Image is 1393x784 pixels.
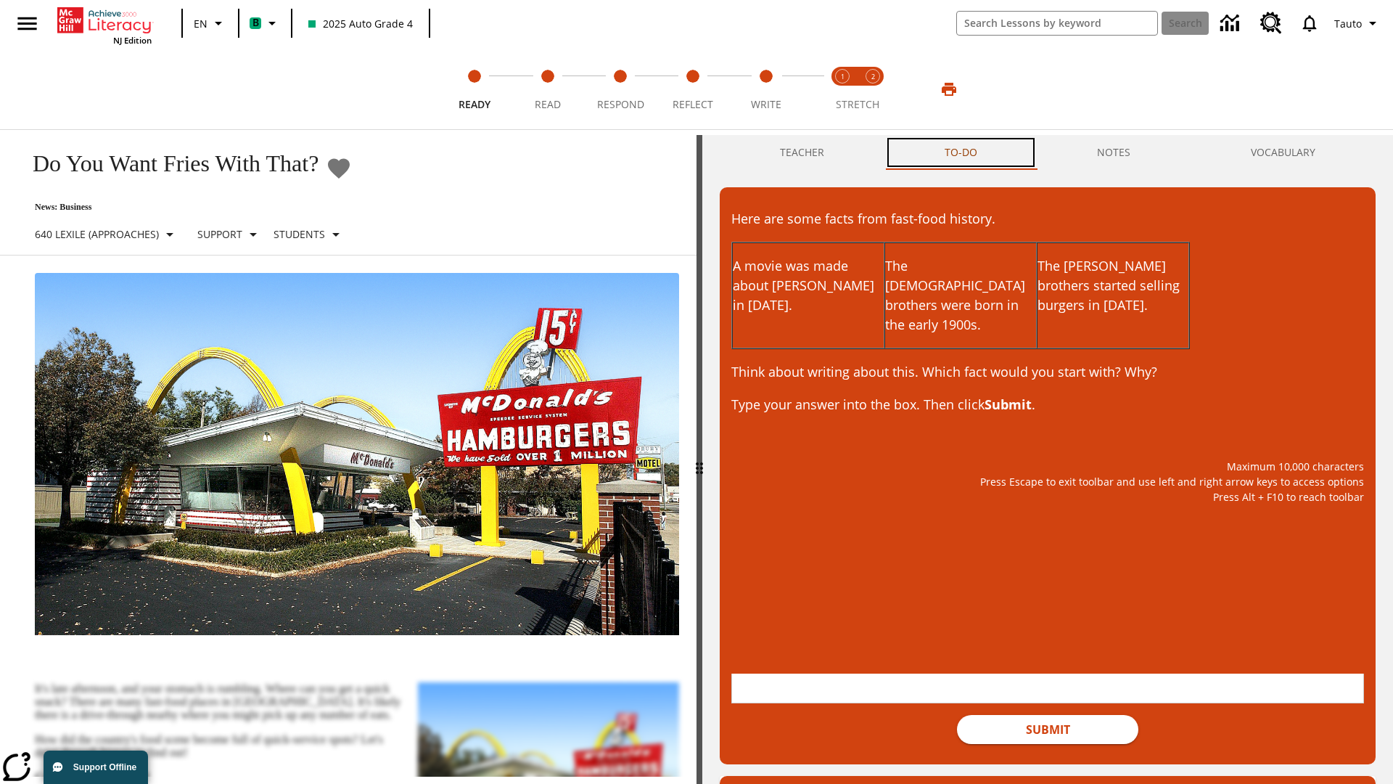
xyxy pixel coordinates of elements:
[720,135,884,170] button: Teacher
[35,273,679,636] img: One of the first McDonald's stores, with the iconic red sign and golden arches.
[885,256,1036,335] p: The [DEMOGRAPHIC_DATA] brothers were born in the early 1900s.
[1037,135,1191,170] button: NOTES
[197,226,242,242] p: Support
[720,135,1376,170] div: Instructional Panel Tabs
[733,256,884,315] p: A movie was made about [PERSON_NAME] in [DATE].
[274,226,325,242] p: Students
[57,4,152,46] div: Home
[326,155,352,181] button: Add to Favorites - Do You Want Fries With That?
[194,16,207,31] span: EN
[1037,256,1188,315] p: The [PERSON_NAME] brothers started selling burgers in [DATE].
[696,135,702,784] div: Press Enter or Spacebar and then press right and left arrow keys to move the slider
[884,135,1037,170] button: TO-DO
[731,474,1364,489] p: Press Escape to exit toolbar and use left and right arrow keys to access options
[1212,4,1252,44] a: Data Center
[187,10,234,36] button: Language: EN, Select a language
[751,97,781,111] span: Write
[17,202,352,213] p: News: Business
[1291,4,1328,42] a: Notifications
[985,396,1032,413] strong: Submit
[1334,16,1362,31] span: Tauto
[505,49,589,129] button: Read step 2 of 5
[852,49,894,129] button: Stretch Respond step 2 of 2
[731,489,1364,505] p: Press Alt + F10 to reach toolbar
[17,150,319,177] h1: Do You Want Fries With That?
[836,97,879,111] span: STRETCH
[6,2,49,45] button: Open side menu
[252,14,259,32] span: B
[957,715,1138,744] button: Submit
[871,72,875,81] text: 2
[1252,4,1291,43] a: Resource Center, Will open in new tab
[73,762,136,772] span: Support Offline
[244,10,287,36] button: Boost Class color is mint green. Change class color
[957,12,1157,35] input: search field
[44,751,148,784] button: Support Offline
[731,459,1364,474] p: Maximum 10,000 characters
[731,362,1364,382] p: Think about writing about this. Which fact would you start with? Why?
[673,97,713,111] span: Reflect
[35,226,159,242] p: 640 Lexile (Approaches)
[432,49,517,129] button: Ready step 1 of 5
[268,221,350,248] button: Select Student
[597,97,644,111] span: Respond
[308,16,413,31] span: 2025 Auto Grade 4
[29,221,184,248] button: Select Lexile, 640 Lexile (Approaches)
[113,35,152,46] span: NJ Edition
[731,395,1364,415] p: Type your answer into the box. Then click .
[702,135,1393,784] div: activity
[1191,135,1376,170] button: VOCABULARY
[6,12,212,25] body: Maximum 10,000 characters Press Escape to exit toolbar and use left and right arrow keys to acces...
[841,72,845,81] text: 1
[651,49,735,129] button: Reflect step 4 of 5
[821,49,863,129] button: Stretch Read step 1 of 2
[578,49,662,129] button: Respond step 3 of 5
[535,97,561,111] span: Read
[1328,10,1387,36] button: Profile/Settings
[731,209,1364,229] p: Here are some facts from fast-food history.
[926,76,972,102] button: Print
[459,97,490,111] span: Ready
[724,49,808,129] button: Write step 5 of 5
[192,221,268,248] button: Scaffolds, Support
